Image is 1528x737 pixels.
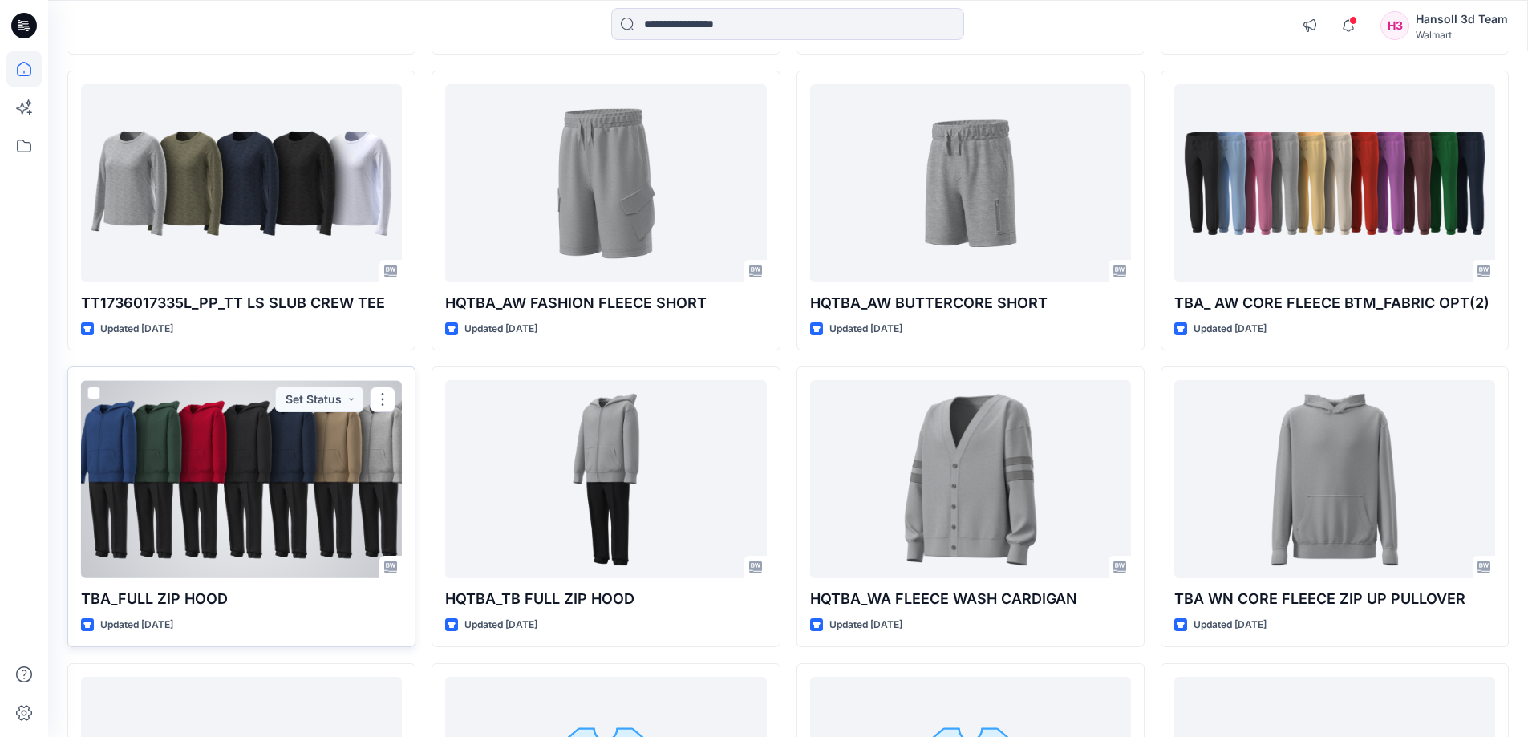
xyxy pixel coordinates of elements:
[1194,617,1267,634] p: Updated [DATE]
[100,617,173,634] p: Updated [DATE]
[829,617,902,634] p: Updated [DATE]
[1416,10,1508,29] div: Hansoll 3d Team
[1174,380,1495,578] a: TBA WN CORE FLEECE ZIP UP PULLOVER
[100,321,173,338] p: Updated [DATE]
[464,321,537,338] p: Updated [DATE]
[464,617,537,634] p: Updated [DATE]
[1416,29,1508,41] div: Walmart
[445,380,766,578] a: HQTBA_TB FULL ZIP HOOD
[1174,292,1495,314] p: TBA_ AW CORE FLEECE BTM_FABRIC OPT(2)
[81,84,402,282] a: TT1736017335L_PP_TT LS SLUB CREW TEE
[1380,11,1409,40] div: H3
[810,588,1131,610] p: HQTBA_WA FLEECE WASH CARDIGAN
[810,380,1131,578] a: HQTBA_WA FLEECE WASH CARDIGAN
[810,292,1131,314] p: HQTBA_AW BUTTERCORE SHORT
[810,84,1131,282] a: HQTBA_AW BUTTERCORE SHORT
[1194,321,1267,338] p: Updated [DATE]
[1174,84,1495,282] a: TBA_ AW CORE FLEECE BTM_FABRIC OPT(2)
[445,292,766,314] p: HQTBA_AW FASHION FLEECE SHORT
[81,292,402,314] p: TT1736017335L_PP_TT LS SLUB CREW TEE
[1174,588,1495,610] p: TBA WN CORE FLEECE ZIP UP PULLOVER
[445,588,766,610] p: HQTBA_TB FULL ZIP HOOD
[445,84,766,282] a: HQTBA_AW FASHION FLEECE SHORT
[829,321,902,338] p: Updated [DATE]
[81,588,402,610] p: TBA_FULL ZIP HOOD
[81,380,402,578] a: TBA_FULL ZIP HOOD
